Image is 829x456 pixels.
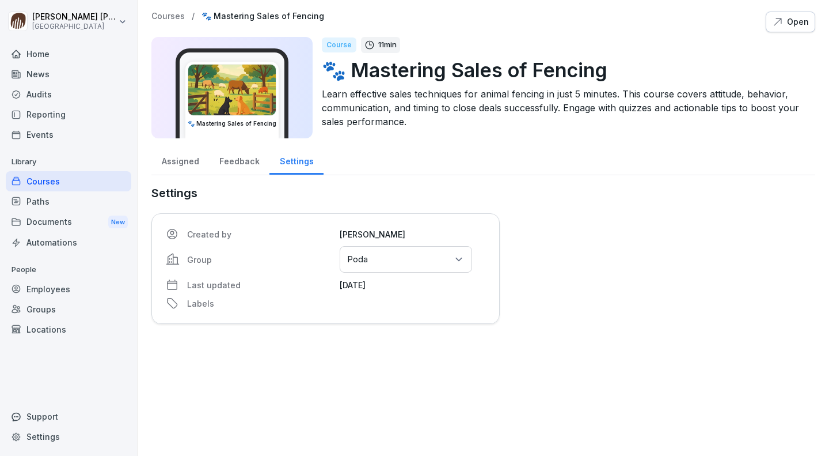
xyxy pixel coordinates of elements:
a: Events [6,125,131,145]
h3: 🐾 Mastering Sales of Fencing [188,119,276,128]
p: Settings [151,184,500,202]
a: Groups [6,299,131,319]
div: Course [322,37,356,52]
div: Documents [6,212,131,233]
a: Settings [6,427,131,447]
a: Paths [6,191,131,212]
p: 11 min [378,39,397,51]
a: 🐾 Mastering Sales of Fencing [201,12,324,21]
a: Feedback [209,145,269,175]
a: Courses [6,171,131,191]
a: News [6,64,131,84]
p: Poda [347,254,368,265]
p: People [6,261,131,279]
p: Group [187,254,333,266]
p: / [192,12,195,21]
p: 🐾 Mastering Sales of Fencing [322,55,806,85]
p: Created by [187,228,333,240]
a: Employees [6,279,131,299]
div: Open [772,16,809,28]
a: Settings [269,145,324,175]
a: DocumentsNew [6,212,131,233]
p: [GEOGRAPHIC_DATA] [32,22,116,31]
p: [PERSON_NAME] [PERSON_NAME] [32,12,116,22]
p: Labels [187,297,333,310]
img: kxi8va3mi4rps8i66op2yw5d.png [188,65,276,115]
a: Automations [6,232,131,253]
div: Support [6,406,131,427]
a: Courses [151,12,185,21]
p: Learn effective sales techniques for animal fencing in just 5 minutes. This course covers attitud... [322,87,806,129]
p: Library [6,153,131,171]
a: Reporting [6,104,131,125]
p: Last updated [187,279,333,291]
button: Open [766,12,815,32]
a: Assigned [151,145,209,175]
a: Home [6,44,131,64]
p: [DATE] [340,279,485,291]
div: New [108,216,128,229]
a: Locations [6,319,131,340]
p: [PERSON_NAME] [340,228,485,240]
a: Audits [6,84,131,104]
